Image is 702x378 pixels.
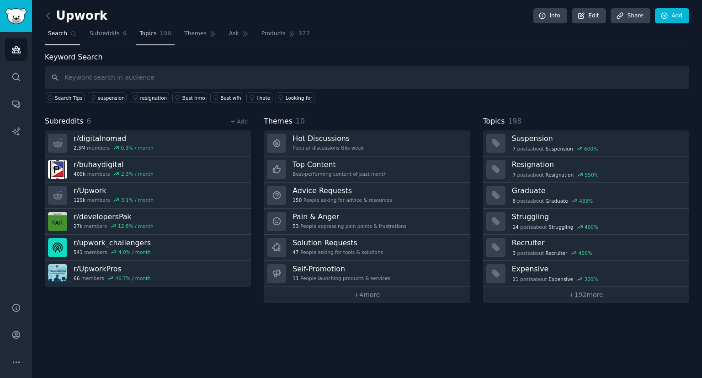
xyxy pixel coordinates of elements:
[292,249,298,255] span: 47
[292,197,302,203] span: 150
[5,8,27,24] img: GummySearch logo
[572,8,606,24] a: Edit
[48,30,67,38] span: Search
[292,223,298,229] span: 53
[98,95,125,101] div: suspension
[48,160,67,179] img: buhaydigital
[512,160,683,169] h3: Resignation
[210,92,243,103] a: Best wfh
[45,27,80,45] a: Search
[585,224,598,230] div: 400 %
[45,235,251,261] a: r/upwork_challengers541members4.0% / month
[483,287,689,303] a: +192more
[508,117,521,125] span: 198
[292,212,406,221] h3: Pain & Anger
[292,186,392,195] h3: Advice Requests
[115,275,151,281] div: 46.7 % / month
[74,223,82,229] span: 27k
[264,157,470,183] a: Top ContentBest-performing content of past month
[74,171,85,177] span: 409k
[483,130,689,157] a: Suspension7postsaboutSuspension600%
[87,117,91,125] span: 6
[512,172,516,178] span: 7
[292,275,390,281] div: People launching products & services
[264,209,470,235] a: Pain & Anger53People expressing pain points & frustrations
[74,249,83,255] span: 541
[292,197,392,203] div: People asking for advice & resources
[512,197,594,205] div: post s about
[74,145,154,151] div: members
[74,238,151,248] h3: r/ upwork_challengers
[264,261,470,287] a: Self-Promotion11People launching products & services
[226,27,252,45] a: Ask
[483,235,689,261] a: Recruiter3postsaboutRecruiter400%
[130,92,169,103] a: resignation
[74,160,154,169] h3: r/ buhaydigital
[256,95,270,101] div: I hate
[264,116,292,127] span: Themes
[611,8,650,24] a: Share
[45,130,251,157] a: r/digitalnomad2.3Mmembers0.3% / month
[74,223,154,229] div: members
[548,224,573,230] span: Struggling
[121,197,154,203] div: 3.1 % / month
[276,92,314,103] a: Looking for
[45,209,251,235] a: r/developersPak27kmembers12.8% / month
[512,223,599,231] div: post s about
[90,30,120,38] span: Subreddits
[140,95,167,101] div: resignation
[172,92,207,103] a: Best hmo
[512,145,599,153] div: post s about
[45,53,102,61] label: Keyword Search
[74,171,154,177] div: members
[88,92,127,103] a: suspension
[258,27,313,45] a: Products377
[220,95,241,101] div: Best wfh
[512,276,518,282] span: 11
[48,264,67,283] img: UpworkPros
[512,250,516,256] span: 3
[74,197,154,203] div: members
[118,223,154,229] div: 12.8 % / month
[118,249,151,255] div: 4.0 % / month
[533,8,567,24] a: Info
[584,146,598,152] div: 600 %
[483,183,689,209] a: Graduate8postsaboutGraduate433%
[584,276,598,282] div: 300 %
[512,198,516,204] span: 8
[546,172,574,178] span: Resignation
[121,171,154,177] div: 2.3 % / month
[585,172,599,178] div: 550 %
[296,117,305,125] span: 10
[292,171,387,177] div: Best-performing content of past month
[292,134,364,143] h3: Hot Discussions
[74,212,154,221] h3: r/ developersPak
[74,134,154,143] h3: r/ digitalnomad
[74,197,85,203] span: 129k
[292,249,383,255] div: People asking for tools & solutions
[160,30,172,38] span: 198
[74,186,154,195] h3: r/ Upwork
[579,250,592,256] div: 400 %
[74,275,80,281] span: 66
[181,27,219,45] a: Themes
[48,238,67,257] img: upwork_challengers
[121,145,154,151] div: 0.3 % / month
[74,145,85,151] span: 2.3M
[512,249,593,257] div: post s about
[45,9,107,23] h2: Upwork
[182,95,205,101] div: Best hmo
[45,66,689,89] input: Keyword search in audience
[546,146,573,152] span: Suspension
[483,209,689,235] a: Struggling14postsaboutStruggling400%
[546,198,568,204] span: Graduate
[292,160,387,169] h3: Top Content
[512,275,599,283] div: post s about
[264,235,470,261] a: Solution Requests47People asking for tools & solutions
[264,183,470,209] a: Advice Requests150People asking for advice & resources
[45,261,251,287] a: r/UpworkPros66members46.7% / month
[292,145,364,151] div: Popular discussions this week
[264,287,470,303] a: +4more
[230,119,248,125] a: + Add
[45,92,85,103] button: Search Tips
